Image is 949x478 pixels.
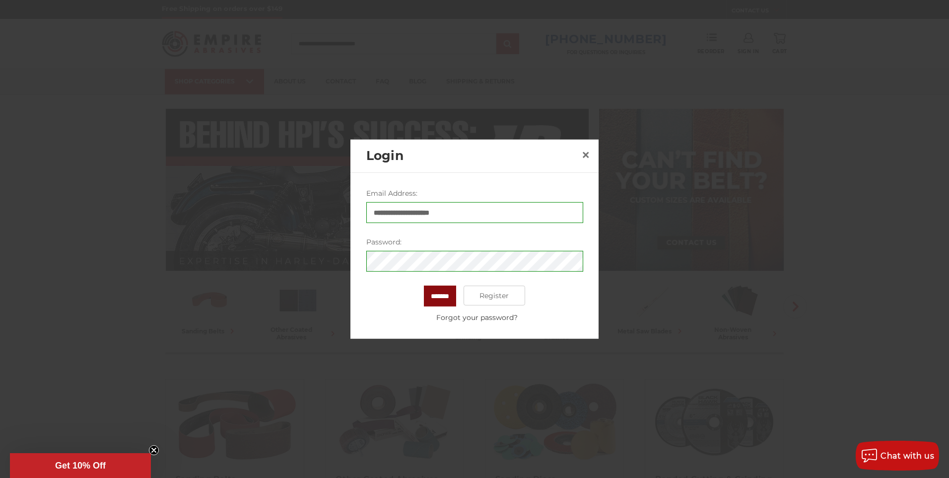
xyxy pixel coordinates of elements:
[581,145,590,164] span: ×
[10,453,151,478] div: Get 10% OffClose teaser
[578,147,594,162] a: Close
[856,441,939,471] button: Chat with us
[371,313,583,323] a: Forgot your password?
[55,461,106,471] span: Get 10% Off
[366,147,578,165] h2: Login
[149,445,159,455] button: Close teaser
[881,451,934,461] span: Chat with us
[464,286,526,306] a: Register
[366,188,583,199] label: Email Address:
[366,237,583,247] label: Password:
